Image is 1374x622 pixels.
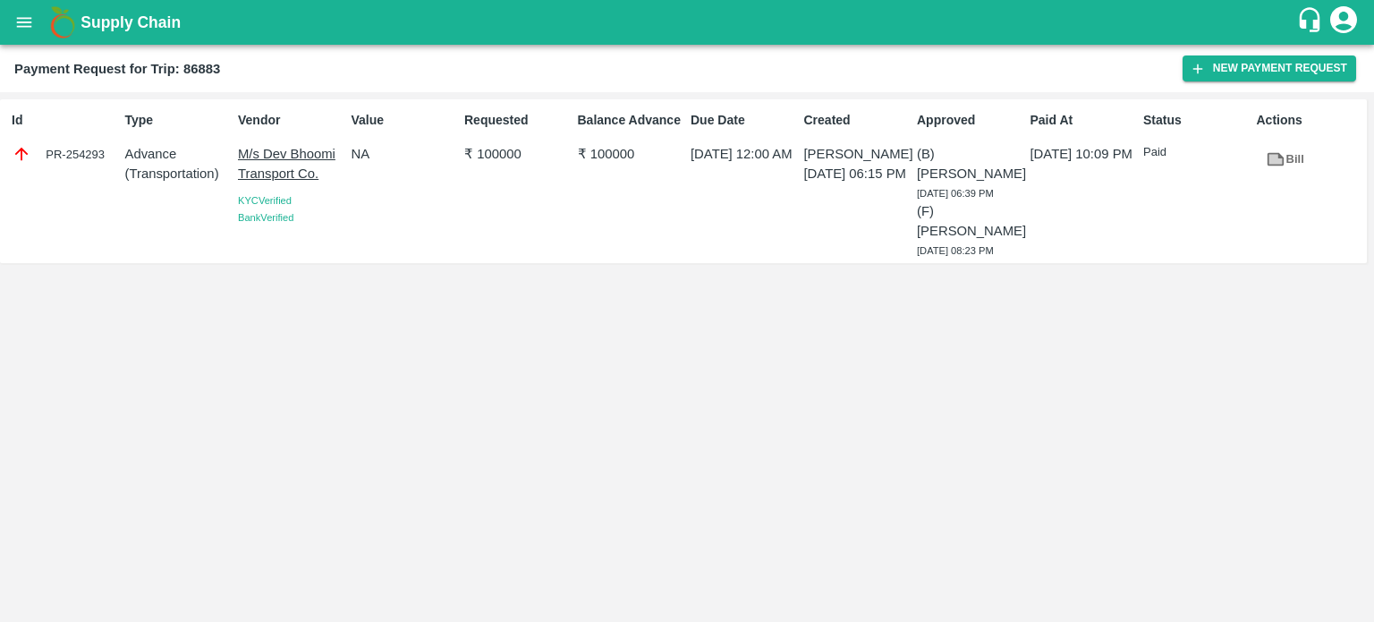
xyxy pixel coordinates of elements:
[81,10,1296,35] a: Supply Chain
[1296,6,1327,38] div: customer-support
[1143,111,1249,130] p: Status
[4,2,45,43] button: open drawer
[12,111,117,130] p: Id
[238,195,292,206] span: KYC Verified
[691,111,796,130] p: Due Date
[464,111,570,130] p: Requested
[238,212,293,223] span: Bank Verified
[578,144,683,164] p: ₹ 100000
[1143,144,1249,161] p: Paid
[917,188,994,199] span: [DATE] 06:39 PM
[804,111,910,130] p: Created
[804,164,910,183] p: [DATE] 06:15 PM
[1183,55,1356,81] button: New Payment Request
[917,111,1022,130] p: Approved
[12,144,117,164] div: PR-254293
[125,111,231,130] p: Type
[1030,111,1136,130] p: Paid At
[578,111,683,130] p: Balance Advance
[464,144,570,164] p: ₹ 100000
[14,62,220,76] b: Payment Request for Trip: 86883
[1257,144,1314,175] a: Bill
[238,111,343,130] p: Vendor
[691,144,796,164] p: [DATE] 12:00 AM
[1327,4,1360,41] div: account of current user
[804,144,910,164] p: [PERSON_NAME]
[81,13,181,31] b: Supply Chain
[125,164,231,183] p: ( Transportation )
[917,144,1022,184] p: (B) [PERSON_NAME]
[238,144,343,184] p: M/s Dev Bhoomi Transport Co.
[352,111,457,130] p: Value
[1030,144,1136,164] p: [DATE] 10:09 PM
[1257,111,1362,130] p: Actions
[917,201,1022,242] p: (F) [PERSON_NAME]
[45,4,81,40] img: logo
[352,144,457,164] p: NA
[917,245,994,256] span: [DATE] 08:23 PM
[125,144,231,164] p: Advance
